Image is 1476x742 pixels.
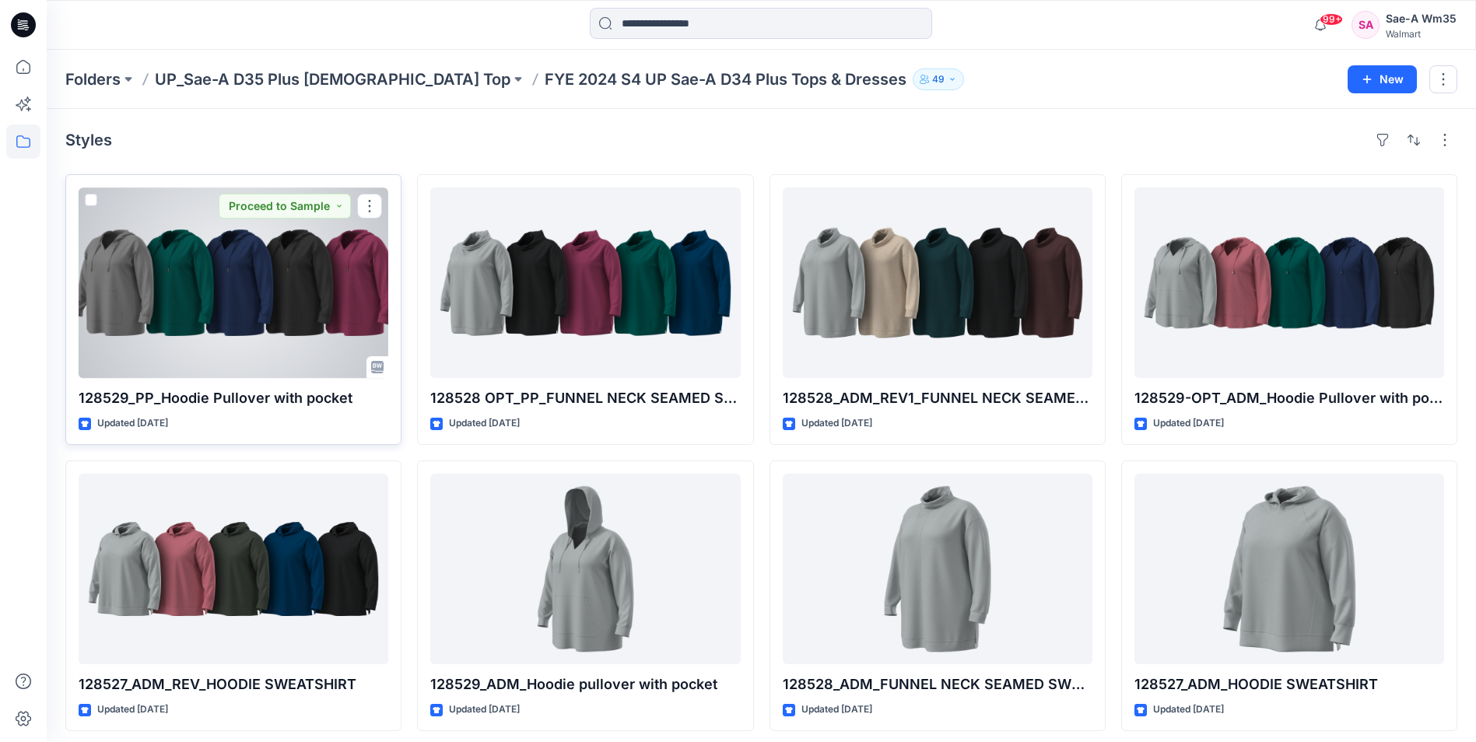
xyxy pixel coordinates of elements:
[783,387,1092,409] p: 128528_ADM_REV1_FUNNEL NECK SEAMED SWEATSHIRT
[1134,387,1444,409] p: 128529-OPT_ADM_Hoodie Pullover with pocket
[1348,65,1417,93] button: New
[783,474,1092,664] a: 128528_ADM_FUNNEL NECK SEAMED SWEATSHIRT
[430,187,740,378] a: 128528 OPT_PP_FUNNEL NECK SEAMED SWEATSHIRT
[430,474,740,664] a: 128529_ADM_Hoodie pullover with pocket
[97,702,168,718] p: Updated [DATE]
[801,702,872,718] p: Updated [DATE]
[449,702,520,718] p: Updated [DATE]
[65,131,112,149] h4: Styles
[449,415,520,432] p: Updated [DATE]
[1352,11,1380,39] div: SA
[783,674,1092,695] p: 128528_ADM_FUNNEL NECK SEAMED SWEATSHIRT
[783,187,1092,378] a: 128528_ADM_REV1_FUNNEL NECK SEAMED SWEATSHIRT
[1153,702,1224,718] p: Updated [DATE]
[1134,674,1444,695] p: 128527_ADM_HOODIE SWEATSHIRT
[79,187,388,378] a: 128529_PP_Hoodie Pullover with pocket
[913,68,964,90] button: 49
[79,387,388,409] p: 128529_PP_Hoodie Pullover with pocket
[1386,9,1457,28] div: Sae-A Wm35
[430,674,740,695] p: 128529_ADM_Hoodie pullover with pocket
[801,415,872,432] p: Updated [DATE]
[932,71,945,88] p: 49
[1134,187,1444,378] a: 128529-OPT_ADM_Hoodie Pullover with pocket
[155,68,510,90] a: UP_Sae-A D35 Plus [DEMOGRAPHIC_DATA] Top
[65,68,121,90] a: Folders
[1134,474,1444,664] a: 128527_ADM_HOODIE SWEATSHIRT
[79,474,388,664] a: 128527_ADM_REV_HOODIE SWEATSHIRT
[97,415,168,432] p: Updated [DATE]
[79,674,388,695] p: 128527_ADM_REV_HOODIE SWEATSHIRT
[1320,13,1343,26] span: 99+
[1153,415,1224,432] p: Updated [DATE]
[430,387,740,409] p: 128528 OPT_PP_FUNNEL NECK SEAMED SWEATSHIRT
[1386,28,1457,40] div: Walmart
[545,68,906,90] p: FYE 2024 S4 UP Sae-A D34 Plus Tops & Dresses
